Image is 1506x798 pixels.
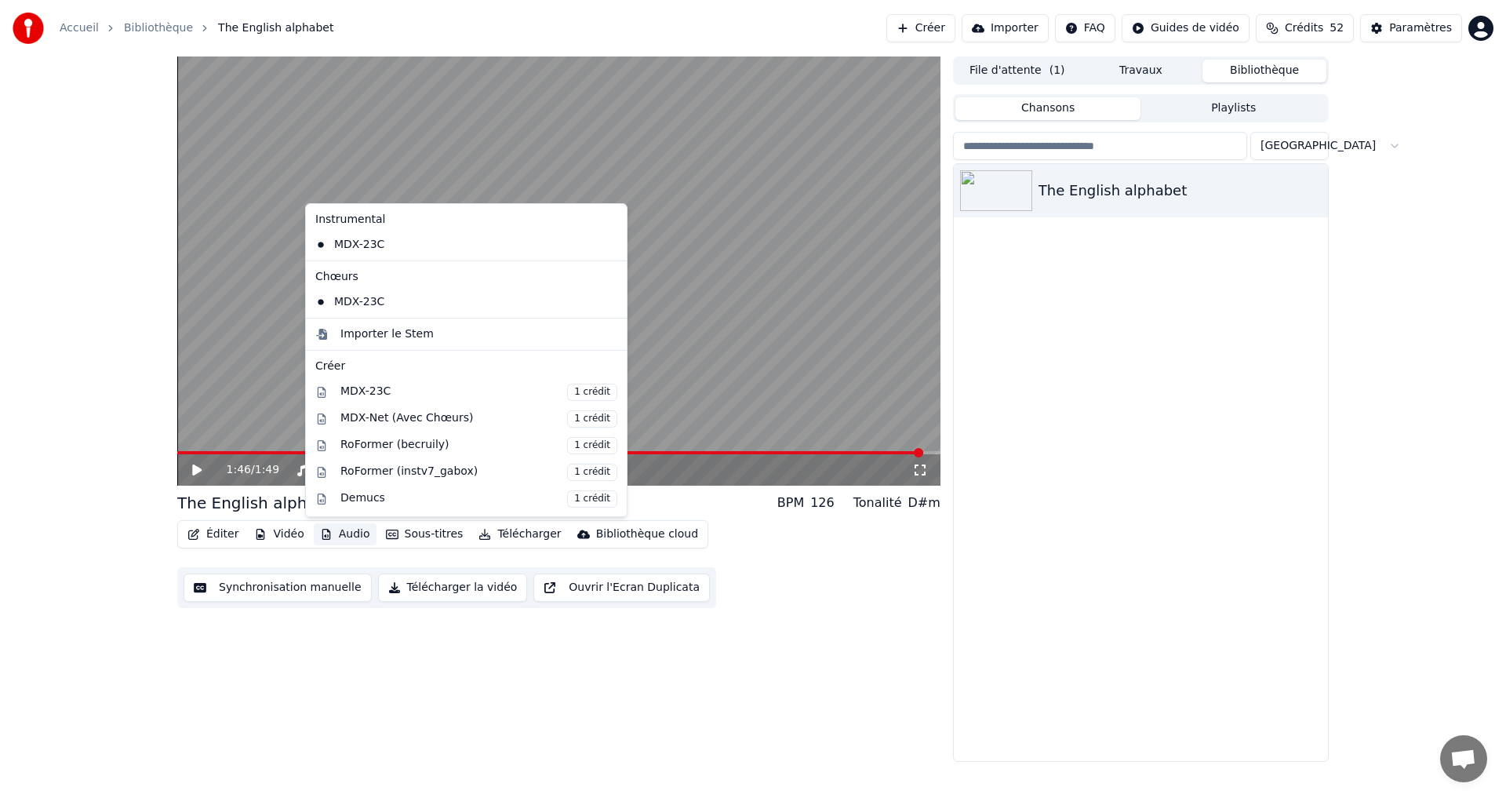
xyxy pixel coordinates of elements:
[378,574,528,602] button: Télécharger la vidéo
[309,207,624,232] div: Instrumental
[309,264,624,290] div: Chœurs
[1079,60,1203,82] button: Travaux
[1049,63,1065,78] span: ( 1 )
[955,60,1079,82] button: File d'attente
[962,14,1049,42] button: Importer
[1440,735,1487,782] a: Ouvrir le chat
[60,20,99,36] a: Accueil
[1360,14,1462,42] button: Paramètres
[567,490,617,508] span: 1 crédit
[340,464,617,481] div: RoFormer (instv7_gabox)
[13,13,44,44] img: youka
[886,14,955,42] button: Créer
[60,20,333,36] nav: breadcrumb
[309,290,600,315] div: MDX-23C
[567,410,617,428] span: 1 crédit
[181,523,245,545] button: Éditer
[853,494,902,512] div: Tonalité
[227,462,264,478] div: /
[1330,20,1344,36] span: 52
[1140,97,1326,120] button: Playlists
[908,494,940,512] div: D#m
[472,523,567,545] button: Télécharger
[309,232,600,257] div: MDX-23C
[533,574,710,602] button: Ouvrir l'Ecran Duplicata
[596,527,698,542] div: Bibliothèque cloud
[218,20,333,36] span: The English alphabet
[314,523,376,545] button: Audio
[1039,180,1322,202] div: The English alphabet
[340,326,434,342] div: Importer le Stem
[315,359,617,374] div: Créer
[340,490,617,508] div: Demucs
[1256,14,1354,42] button: Crédits52
[810,494,835,512] div: 126
[1202,60,1326,82] button: Bibliothèque
[227,462,251,478] span: 1:46
[1389,20,1452,36] div: Paramètres
[567,464,617,481] span: 1 crédit
[567,437,617,454] span: 1 crédit
[255,462,279,478] span: 1:49
[777,494,804,512] div: BPM
[248,523,310,545] button: Vidéo
[955,97,1141,120] button: Chansons
[1260,138,1376,154] span: [GEOGRAPHIC_DATA]
[184,574,372,602] button: Synchronisation manuelle
[567,384,617,401] span: 1 crédit
[340,384,617,401] div: MDX-23C
[340,410,617,428] div: MDX-Net (Avec Chœurs)
[380,523,470,545] button: Sous-titres
[1055,14,1115,42] button: FAQ
[124,20,193,36] a: Bibliothèque
[177,492,342,514] div: The English alphabet
[340,437,617,454] div: RoFormer (becruily)
[1122,14,1250,42] button: Guides de vidéo
[1285,20,1323,36] span: Crédits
